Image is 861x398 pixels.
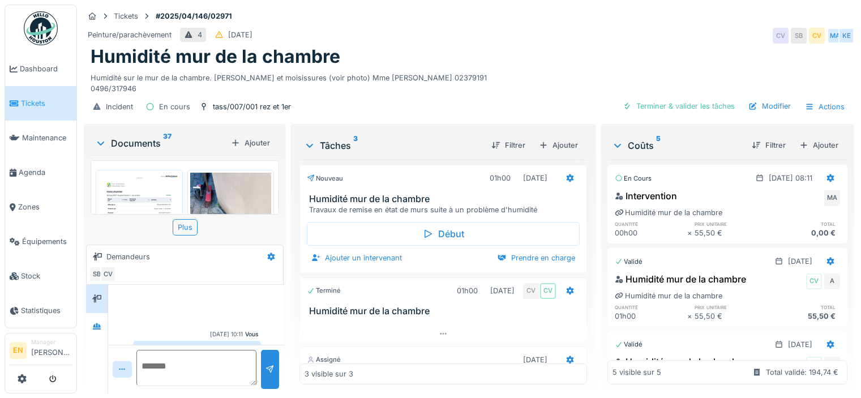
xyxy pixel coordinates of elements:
[163,136,172,150] sup: 37
[687,311,695,322] div: ×
[773,28,789,44] div: CV
[5,293,76,328] a: Statistiques
[695,303,768,311] h6: prix unitaire
[824,357,840,373] div: MA
[5,155,76,190] a: Agenda
[687,228,695,238] div: ×
[534,138,582,153] div: Ajouter
[523,354,547,365] div: [DATE]
[309,204,582,215] div: Travaux de remise en état de murs suite à un problème d'humidité
[309,194,582,204] h3: Humidité mur de la chambre
[5,52,76,86] a: Dashboard
[88,29,172,40] div: Peinture/parachèvement
[788,339,812,350] div: [DATE]
[795,138,843,153] div: Ajouter
[457,285,478,296] div: 01h00
[22,236,72,247] span: Équipements
[245,330,259,339] div: Vous
[106,251,150,262] div: Demandeurs
[615,189,677,203] div: Intervention
[615,290,722,301] div: Humidité mur de la chambre
[133,341,261,393] div: Bonjour Charlotte. La locataire aimerait savoir quand est-ce que les techniciens passeront chez e...
[540,283,556,299] div: CV
[307,286,341,296] div: Terminé
[656,139,661,152] sup: 5
[487,138,530,153] div: Filtrer
[307,355,341,365] div: Assigné
[767,303,840,311] h6: total
[767,220,840,228] h6: total
[806,357,822,373] div: AB
[114,11,138,22] div: Tickets
[747,138,790,153] div: Filtrer
[806,273,822,289] div: CV
[523,283,539,299] div: CV
[615,355,746,369] div: Humidité mur de la chambre
[612,139,743,152] div: Coûts
[490,285,515,296] div: [DATE]
[24,11,58,45] img: Badge_color-CXgf-gQk.svg
[98,173,180,288] img: rmxax5585o5xfuey4ryahswl2lr7
[615,207,722,218] div: Humidité mur de la chambre
[695,228,768,238] div: 55,50 €
[615,303,688,311] h6: quantité
[824,190,840,206] div: MA
[21,98,72,109] span: Tickets
[615,257,642,267] div: Validé
[20,63,72,74] span: Dashboard
[767,311,840,322] div: 55,50 €
[31,338,72,362] li: [PERSON_NAME]
[19,167,72,178] span: Agenda
[767,228,840,238] div: 0,00 €
[198,29,202,40] div: 4
[695,220,768,228] h6: prix unitaire
[307,250,406,266] div: Ajouter un intervenant
[100,266,116,282] div: CV
[353,139,358,152] sup: 3
[615,174,652,183] div: En cours
[22,132,72,143] span: Maintenance
[744,99,795,114] div: Modifier
[615,311,688,322] div: 01h00
[618,99,739,114] div: Terminer & valider les tâches
[190,173,272,281] img: 5pp0fogtd1bn7aypjm868jjclnfs
[307,222,580,246] div: Début
[228,29,252,40] div: [DATE]
[159,101,190,112] div: En cours
[788,256,812,267] div: [DATE]
[800,99,850,115] div: Actions
[827,28,843,44] div: MA
[31,338,72,346] div: Manager
[21,305,72,316] span: Statistiques
[210,330,243,339] div: [DATE] 10:11
[615,220,688,228] h6: quantité
[493,250,580,266] div: Prendre en charge
[766,367,838,378] div: Total validé: 194,74 €
[151,11,237,22] strong: #2025/04/146/02971
[809,28,825,44] div: CV
[304,139,482,152] div: Tâches
[490,173,511,183] div: 01h00
[523,173,547,183] div: [DATE]
[5,86,76,121] a: Tickets
[91,46,340,67] h1: Humidité mur de la chambre
[10,342,27,359] li: EN
[612,367,661,378] div: 5 visible sur 5
[173,219,198,236] div: Plus
[769,173,812,183] div: [DATE] 08:11
[305,369,353,379] div: 3 visible sur 3
[213,101,291,112] div: tass/007/001 rez et 1er
[307,174,343,183] div: Nouveau
[95,136,226,150] div: Documents
[10,338,72,365] a: EN Manager[PERSON_NAME]
[89,266,105,282] div: SB
[91,68,847,94] div: Humidité sur le mur de la chambre. [PERSON_NAME] et moisissures (voir photo) Mme [PERSON_NAME] 02...
[106,101,133,112] div: Incident
[5,190,76,224] a: Zones
[5,224,76,259] a: Équipements
[615,340,642,349] div: Validé
[838,28,854,44] div: KE
[615,228,688,238] div: 00h00
[309,306,582,316] h3: Humidité mur de la chambre
[695,311,768,322] div: 55,50 €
